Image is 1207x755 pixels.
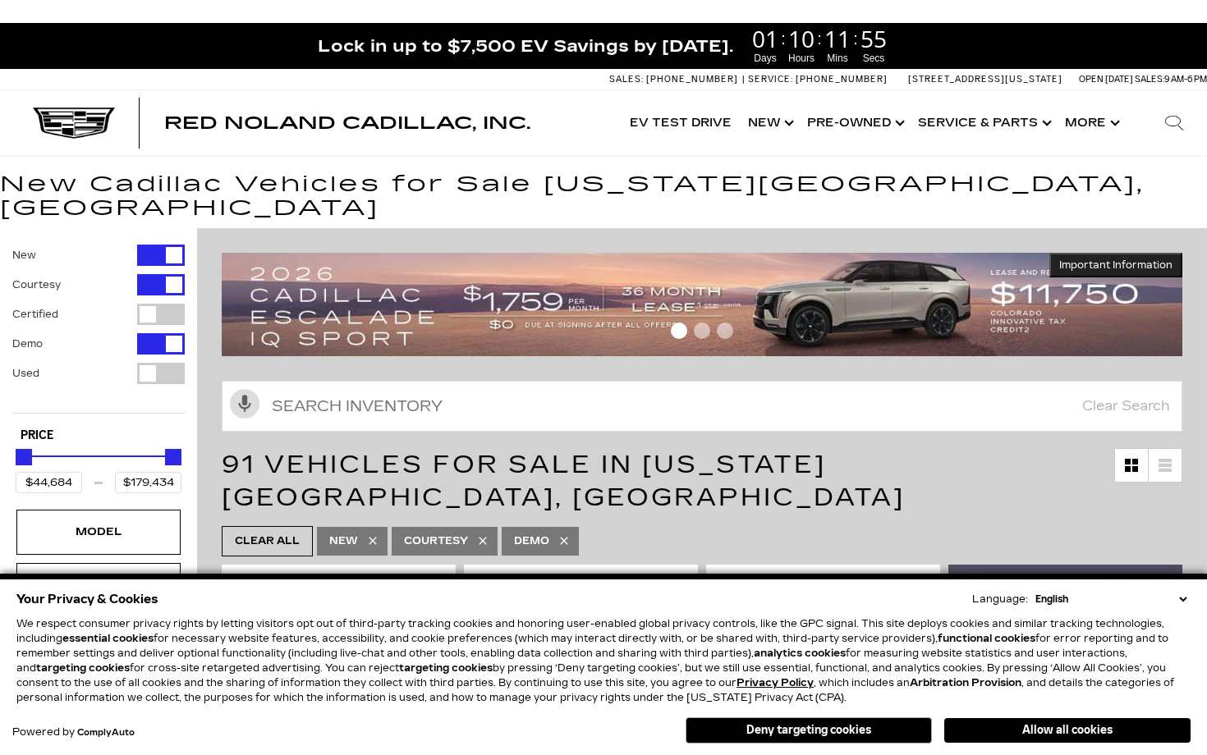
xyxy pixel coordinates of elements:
[1164,74,1207,85] span: 9 AM-6 PM
[16,616,1191,705] p: We respect consumer privacy rights by letting visitors opt out of third-party tracking cookies an...
[908,74,1062,85] a: [STREET_ADDRESS][US_STATE]
[742,75,892,84] a: Service: [PHONE_NUMBER]
[36,662,130,674] strong: targeting cookies
[21,428,177,443] h5: Price
[12,365,39,382] label: Used
[33,108,115,139] img: Cadillac Dark Logo with Cadillac White Text
[1179,31,1199,51] a: Close
[786,51,817,66] span: Hours
[222,381,1182,432] input: Search Inventory
[16,472,82,493] input: Minimum
[318,35,733,57] span: Lock in up to $7,500 EV Savings by [DATE].
[235,531,300,551] span: Clear All
[1049,253,1182,277] button: Important Information
[164,113,530,133] span: Red Noland Cadillac, Inc.
[686,717,932,744] button: Deny targeting cookies
[1079,74,1133,85] span: Open [DATE]
[609,74,644,85] span: Sales:
[12,245,185,413] div: Filter by Vehicle Type
[399,662,493,674] strong: targeting cookies
[12,277,61,293] label: Courtesy
[230,389,259,419] svg: Click to toggle on voice search
[717,323,733,339] span: Go to slide 3
[62,633,154,644] strong: essential cookies
[1031,592,1191,606] select: Language Select
[822,51,853,66] span: Mins
[822,27,853,50] span: 11
[786,27,817,50] span: 10
[750,27,781,50] span: 01
[12,336,43,352] label: Demo
[750,51,781,66] span: Days
[853,26,858,51] span: :
[754,647,846,659] strong: analytics cookies
[16,510,181,554] div: ModelModel
[938,633,1035,644] strong: functional cookies
[164,115,530,131] a: Red Noland Cadillac, Inc.
[740,90,799,156] a: New
[737,677,814,689] a: Privacy Policy
[609,75,742,84] a: Sales: [PHONE_NUMBER]
[799,90,910,156] a: Pre-Owned
[222,450,905,512] span: 91 Vehicles for Sale in [US_STATE][GEOGRAPHIC_DATA], [GEOGRAPHIC_DATA]
[646,74,738,85] span: [PHONE_NUMBER]
[12,247,36,263] label: New
[694,323,710,339] span: Go to slide 2
[910,90,1057,156] a: Service & Parts
[858,27,889,50] span: 55
[1057,90,1125,156] button: More
[972,594,1028,604] div: Language:
[77,728,135,738] a: ComplyAuto
[16,588,158,611] span: Your Privacy & Cookies
[16,449,32,465] div: Minimum Price
[16,563,181,607] div: YearYear
[165,449,181,465] div: Maximum Price
[329,531,358,551] span: New
[781,26,786,51] span: :
[115,472,181,493] input: Maximum
[858,51,889,66] span: Secs
[16,443,181,493] div: Price
[748,74,793,85] span: Service:
[57,523,140,541] div: Model
[12,727,135,738] div: Powered by
[222,253,1182,355] img: 2509-September-FOM-Escalade-IQ-Lease9
[944,718,1191,743] button: Allow all cookies
[514,531,549,551] span: Demo
[1135,74,1164,85] span: Sales:
[404,531,468,551] span: Courtesy
[1059,259,1173,272] span: Important Information
[622,90,740,156] a: EV Test Drive
[12,306,58,323] label: Certified
[796,74,888,85] span: [PHONE_NUMBER]
[910,677,1021,689] strong: Arbitration Provision
[671,323,687,339] span: Go to slide 1
[817,26,822,51] span: :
